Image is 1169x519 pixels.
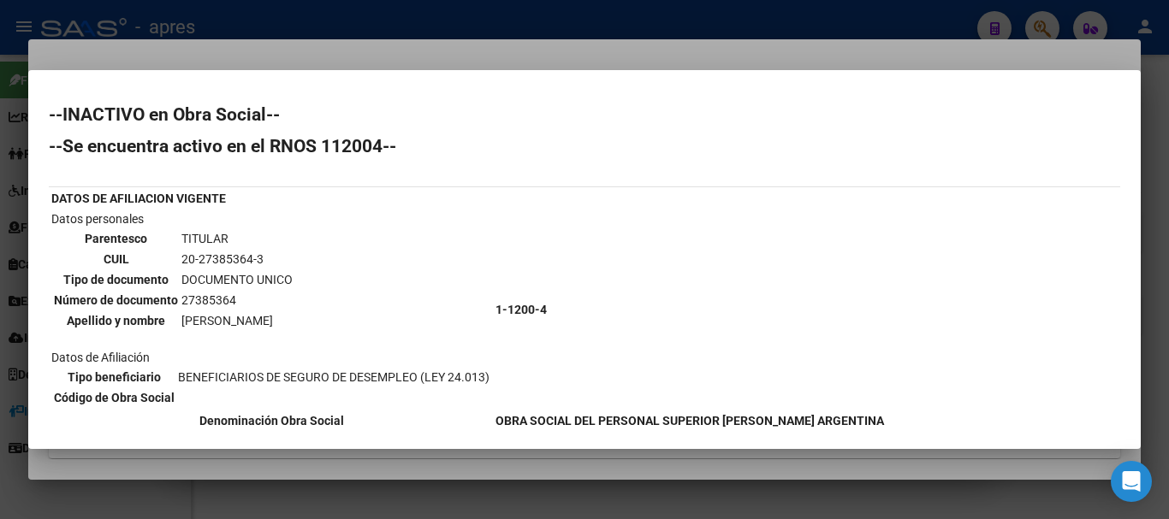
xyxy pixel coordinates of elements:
b: DATOS DE AFILIACION VIGENTE [51,192,226,205]
b: 1-1200-4 [495,303,547,316]
th: Tipo beneficiario [53,368,175,386]
th: Tipo de documento [53,270,179,289]
th: Número de documento [53,291,179,310]
td: DOCUMENTO UNICO [181,270,294,289]
th: Apellido y nombre [53,311,179,330]
td: BENEFICIARIOS DE SEGURO DE DESEMPLEO (LEY 24.013) [177,368,490,386]
div: Open Intercom Messenger [1111,461,1152,502]
td: [PERSON_NAME] [181,311,294,330]
td: 20-27385364-3 [181,250,294,268]
td: 27385364 [181,291,294,310]
td: TITULAR [181,229,294,248]
th: Código de Obra Social [53,388,175,407]
th: CUIL [53,250,179,268]
th: Parentesco [53,229,179,248]
h2: --Se encuentra activo en el RNOS 112004-- [49,138,1120,155]
th: Denominación Obra Social [50,411,493,430]
h2: --INACTIVO en Obra Social-- [49,106,1120,123]
b: OBRA SOCIAL DEL PERSONAL SUPERIOR [PERSON_NAME] ARGENTINA [495,414,884,428]
td: Datos personales Datos de Afiliación [50,209,493,410]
